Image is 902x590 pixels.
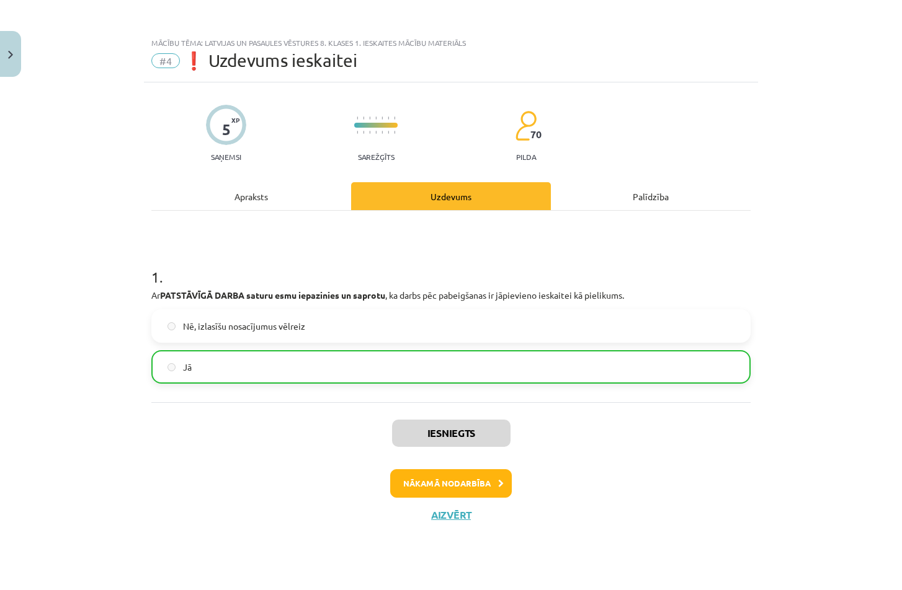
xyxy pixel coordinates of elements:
[160,289,385,301] strong: PATSTĀVĪGĀ DARBA saturu esmu iepazinies un saprotu
[8,51,13,59] img: icon-close-lesson-0947bae3869378f0d4975bcd49f059093ad1ed9edebbc8119c70593378902aed.svg
[167,363,176,371] input: Jā
[390,469,512,498] button: Nākamā nodarbība
[394,117,395,120] img: icon-short-line-57e1e144782c952c97e751825c79c345078a6d821885a25fce030b3d8c18986b.svg
[427,509,475,521] button: Aizvērt
[151,182,351,210] div: Apraksts
[357,131,358,134] img: icon-short-line-57e1e144782c952c97e751825c79c345078a6d821885a25fce030b3d8c18986b.svg
[231,117,239,123] span: XP
[382,117,383,120] img: icon-short-line-57e1e144782c952c97e751825c79c345078a6d821885a25fce030b3d8c18986b.svg
[551,182,751,210] div: Palīdzība
[183,361,192,374] span: Jā
[206,152,246,161] p: Saņemsi
[222,121,231,138] div: 5
[351,182,551,210] div: Uzdevums
[392,420,511,447] button: Iesniegts
[167,322,176,330] input: Nē, izlasīšu nosacījumus vēlreiz
[357,117,358,120] img: icon-short-line-57e1e144782c952c97e751825c79c345078a6d821885a25fce030b3d8c18986b.svg
[369,117,370,120] img: icon-short-line-57e1e144782c952c97e751825c79c345078a6d821885a25fce030b3d8c18986b.svg
[151,289,751,302] p: Ar , ka darbs pēc pabeigšanas ir jāpievieno ieskaitei kā pielikums.
[375,131,377,134] img: icon-short-line-57e1e144782c952c97e751825c79c345078a6d821885a25fce030b3d8c18986b.svg
[530,129,542,140] span: 70
[515,110,537,141] img: students-c634bb4e5e11cddfef0936a35e636f08e4e9abd3cc4e673bd6f9a4125e45ecb1.svg
[183,50,357,71] span: ❗ Uzdevums ieskaitei
[382,131,383,134] img: icon-short-line-57e1e144782c952c97e751825c79c345078a6d821885a25fce030b3d8c18986b.svg
[151,38,751,47] div: Mācību tēma: Latvijas un pasaules vēstures 8. klases 1. ieskaites mācību materiāls
[151,53,180,68] span: #4
[388,117,389,120] img: icon-short-line-57e1e144782c952c97e751825c79c345078a6d821885a25fce030b3d8c18986b.svg
[375,117,377,120] img: icon-short-line-57e1e144782c952c97e751825c79c345078a6d821885a25fce030b3d8c18986b.svg
[369,131,370,134] img: icon-short-line-57e1e144782c952c97e751825c79c345078a6d821885a25fce030b3d8c18986b.svg
[363,131,364,134] img: icon-short-line-57e1e144782c952c97e751825c79c345078a6d821885a25fce030b3d8c18986b.svg
[363,117,364,120] img: icon-short-line-57e1e144782c952c97e751825c79c345078a6d821885a25fce030b3d8c18986b.svg
[183,320,305,333] span: Nē, izlasīšu nosacījumus vēlreiz
[394,131,395,134] img: icon-short-line-57e1e144782c952c97e751825c79c345078a6d821885a25fce030b3d8c18986b.svg
[358,152,395,161] p: Sarežģīts
[151,247,751,285] h1: 1 .
[388,131,389,134] img: icon-short-line-57e1e144782c952c97e751825c79c345078a6d821885a25fce030b3d8c18986b.svg
[516,152,536,161] p: pilda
